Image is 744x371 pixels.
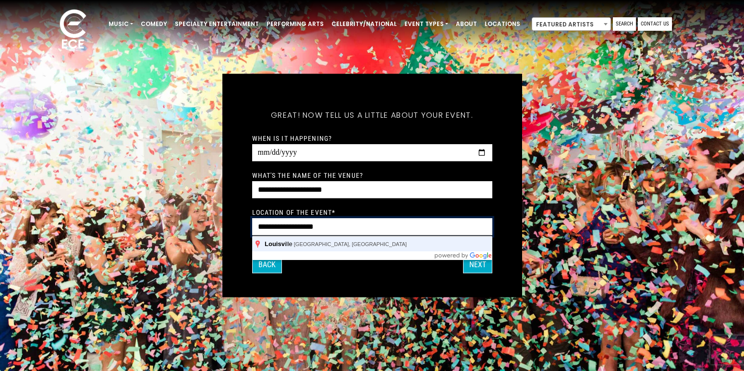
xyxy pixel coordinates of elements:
a: Contact Us [638,17,672,31]
a: Comedy [137,16,171,32]
label: Location of the event [252,208,336,217]
label: What's the name of the venue? [252,171,363,180]
a: Locations [481,16,524,32]
a: Search [613,17,636,31]
a: About [452,16,481,32]
a: Music [105,16,137,32]
span: Louisv [265,240,285,247]
span: ille [265,240,294,247]
label: When is it happening? [252,134,332,143]
span: Featured Artists [532,18,610,31]
a: Celebrity/National [328,16,401,32]
a: Specialty Entertainment [171,16,263,32]
h5: Great! Now tell us a little about your event. [252,98,492,133]
a: Performing Arts [263,16,328,32]
button: Back [252,256,282,273]
img: ece_new_logo_whitev2-1.png [49,7,97,53]
a: Event Types [401,16,452,32]
span: Featured Artists [532,17,611,31]
span: [GEOGRAPHIC_DATA], [GEOGRAPHIC_DATA] [294,241,407,247]
button: Next [463,256,492,273]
